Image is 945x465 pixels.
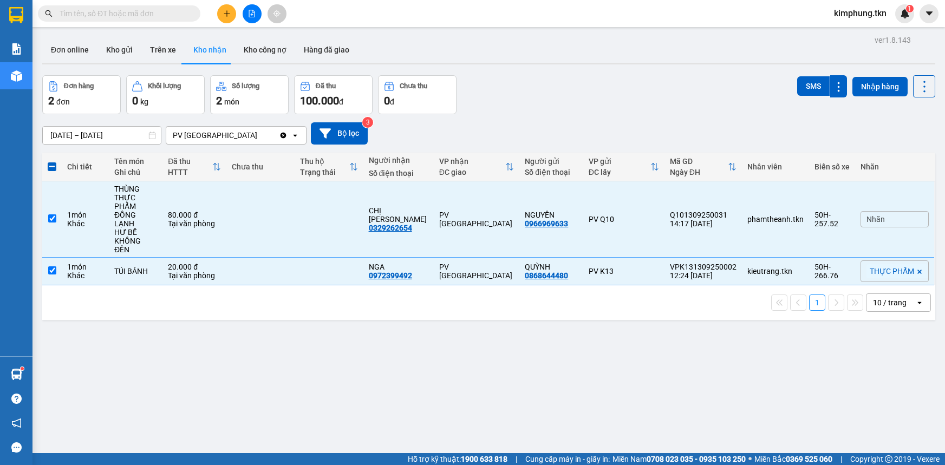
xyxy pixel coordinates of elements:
[295,153,363,181] th: Toggle SortBy
[300,94,339,107] span: 100.000
[434,153,520,181] th: Toggle SortBy
[589,267,659,276] div: PV K13
[647,455,746,463] strong: 0708 023 035 - 0935 103 250
[525,211,577,219] div: NGUYÊN
[232,162,290,171] div: Chưa thu
[67,263,103,271] div: 1 món
[294,75,373,114] button: Đã thu100.000đ
[861,162,929,171] div: Nhãn
[525,157,577,166] div: Người gửi
[216,94,222,107] span: 2
[748,457,752,461] span: ⚪️
[920,4,939,23] button: caret-down
[439,211,514,228] div: PV [GEOGRAPHIC_DATA]
[670,219,737,228] div: 14:17 [DATE]
[114,267,157,276] div: TÚI BÁNH
[525,271,568,280] div: 0868644480
[114,157,157,166] div: Tên món
[670,263,737,271] div: VPK131309250002
[589,215,659,224] div: PV Q10
[583,153,664,181] th: Toggle SortBy
[9,7,23,23] img: logo-vxr
[852,77,908,96] button: Nhập hàng
[42,75,121,114] button: Đơn hàng2đơn
[185,37,235,63] button: Kho nhận
[210,75,289,114] button: Số lượng2món
[408,453,507,465] span: Hỗ trợ kỹ thuật:
[11,418,22,428] span: notification
[67,162,103,171] div: Chi tiết
[670,211,737,219] div: Q101309250031
[786,455,832,463] strong: 0369 525 060
[295,37,358,63] button: Hàng đã giao
[670,157,728,166] div: Mã GD
[268,4,286,23] button: aim
[140,97,148,106] span: kg
[21,367,24,370] sup: 1
[168,219,220,228] div: Tại văn phòng
[316,82,336,90] div: Đã thu
[114,168,157,176] div: Ghi chú
[747,267,804,276] div: kieutrang.tkn
[67,211,103,219] div: 1 món
[461,455,507,463] strong: 1900 633 818
[589,157,650,166] div: VP gửi
[754,453,832,465] span: Miền Bắc
[162,153,226,181] th: Toggle SortBy
[369,206,428,224] div: CHỊ TRANG
[279,131,288,140] svg: Clear value
[42,37,97,63] button: Đơn online
[97,37,141,63] button: Kho gửi
[148,82,181,90] div: Khối lượng
[439,263,514,280] div: PV [GEOGRAPHIC_DATA]
[390,97,394,106] span: đ
[525,263,577,271] div: QUỲNH
[900,9,910,18] img: icon-new-feature
[60,8,187,19] input: Tìm tên, số ĐT hoặc mã đơn
[235,37,295,63] button: Kho công nợ
[248,10,256,17] span: file-add
[67,219,103,228] div: Khác
[747,162,804,171] div: Nhân viên
[43,127,161,144] input: Select a date range.
[439,157,506,166] div: VP nhận
[612,453,746,465] span: Miền Nam
[126,75,205,114] button: Khối lượng0kg
[45,10,53,17] span: search
[866,215,885,224] span: Nhãn
[224,97,239,106] span: món
[362,117,373,128] sup: 3
[11,442,22,453] span: message
[825,6,895,20] span: kimphung.tkn
[11,70,22,82] img: warehouse-icon
[369,224,412,232] div: 0329262654
[384,94,390,107] span: 0
[168,211,220,219] div: 80.000 đ
[168,271,220,280] div: Tại văn phòng
[525,453,610,465] span: Cung cấp máy in - giấy in:
[291,131,299,140] svg: open
[369,271,412,280] div: 0972399492
[11,369,22,380] img: warehouse-icon
[670,271,737,280] div: 12:24 [DATE]
[525,168,577,176] div: Số điện thoại
[300,168,349,176] div: Trạng thái
[875,34,911,46] div: ver 1.8.143
[132,94,138,107] span: 0
[870,266,914,276] span: THỰC PHẨM
[232,82,259,90] div: Số lượng
[243,4,262,23] button: file-add
[747,215,804,224] div: phamtheanh.tkn
[439,168,506,176] div: ĐC giao
[906,5,914,12] sup: 1
[11,43,22,55] img: solution-icon
[258,130,259,141] input: Selected PV Phước Đông.
[525,219,568,228] div: 0966969633
[797,76,830,96] button: SMS
[670,168,728,176] div: Ngày ĐH
[908,5,911,12] span: 1
[915,298,924,307] svg: open
[814,162,850,171] div: Biển số xe
[369,263,428,271] div: NGA
[924,9,934,18] span: caret-down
